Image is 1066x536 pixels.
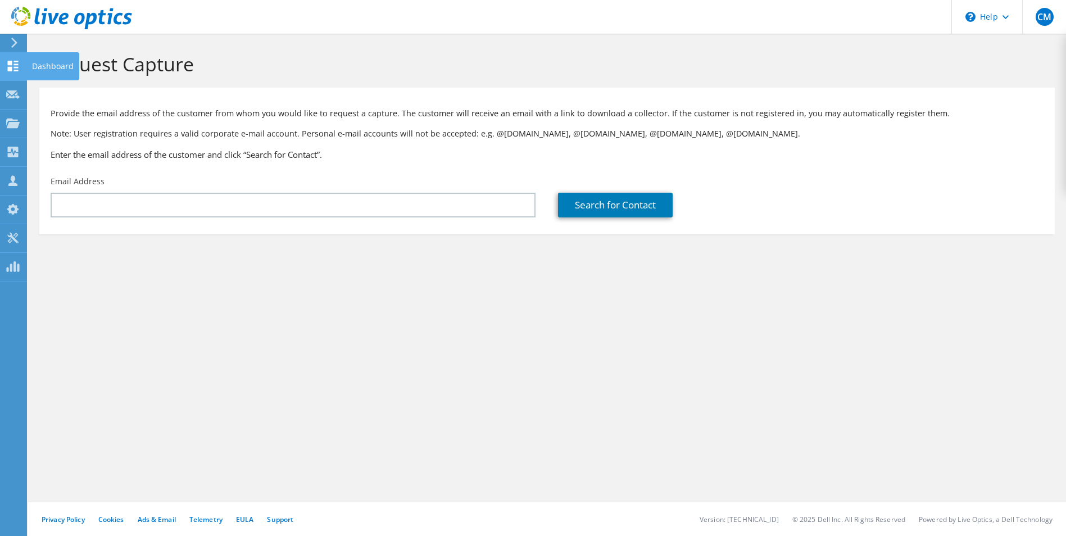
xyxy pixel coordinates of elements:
li: Powered by Live Optics, a Dell Technology [919,515,1053,524]
a: Support [267,515,293,524]
span: CM [1036,8,1054,26]
a: Telemetry [189,515,223,524]
a: Search for Contact [558,193,673,217]
a: EULA [236,515,253,524]
a: Ads & Email [138,515,176,524]
label: Email Address [51,176,105,187]
li: Version: [TECHNICAL_ID] [700,515,779,524]
p: Provide the email address of the customer from whom you would like to request a capture. The cust... [51,107,1044,120]
div: Dashboard [26,52,79,80]
li: © 2025 Dell Inc. All Rights Reserved [792,515,905,524]
a: Privacy Policy [42,515,85,524]
svg: \n [965,12,976,22]
h1: Request Capture [45,52,1044,76]
a: Cookies [98,515,124,524]
p: Note: User registration requires a valid corporate e-mail account. Personal e-mail accounts will ... [51,128,1044,140]
h3: Enter the email address of the customer and click “Search for Contact”. [51,148,1044,161]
